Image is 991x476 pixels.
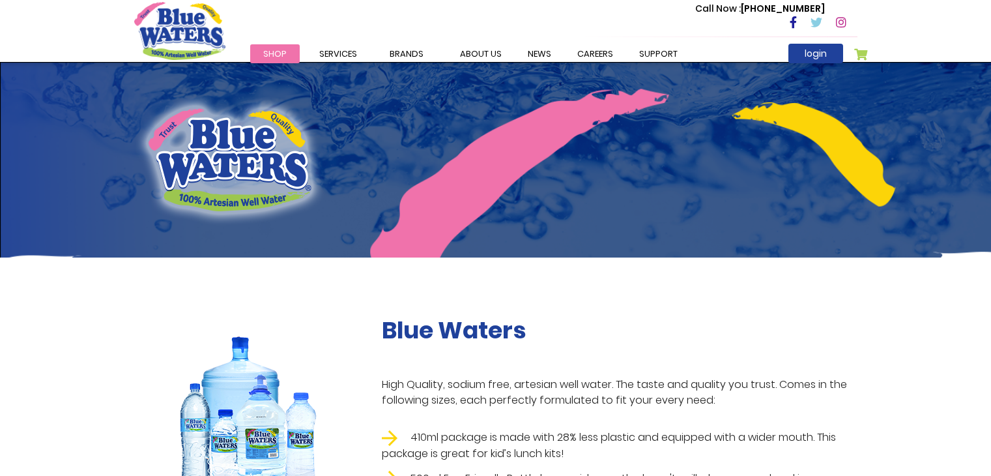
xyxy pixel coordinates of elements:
a: careers [564,44,626,63]
span: Call Now : [695,2,741,15]
a: login [788,44,843,63]
span: Shop [263,48,287,60]
span: Brands [390,48,424,60]
a: News [515,44,564,63]
p: High Quality, sodium free, artesian well water. The taste and quality you trust. Comes in the fol... [382,377,857,408]
a: store logo [134,2,225,59]
a: Brands [377,44,437,63]
a: support [626,44,691,63]
a: Services [306,44,370,63]
a: Shop [250,44,300,63]
h2: Blue Waters [382,316,857,344]
p: [PHONE_NUMBER] [695,2,825,16]
span: Services [319,48,357,60]
a: about us [447,44,515,63]
li: 410ml package is made with 28% less plastic and equipped with a wider mouth. This package is grea... [382,430,857,462]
